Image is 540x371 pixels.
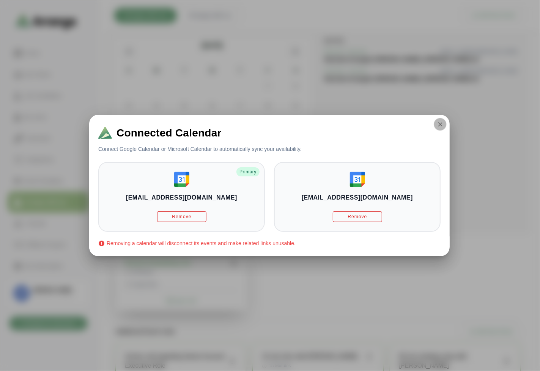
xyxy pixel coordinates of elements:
[126,193,237,202] h3: [EMAIL_ADDRESS][DOMAIN_NAME]
[157,211,206,222] button: Remove
[347,214,367,220] span: Remove
[350,172,365,187] img: Google Calendar
[117,128,222,138] span: Connected Calendar
[174,172,189,187] img: Google Calendar
[333,211,382,222] button: Remove
[98,145,302,153] p: Connect Google Calendar or Microsoft Calendar to automatically sync your availability.
[236,167,260,176] div: Primary
[98,127,112,139] img: Logo
[172,214,191,220] span: Remove
[302,193,413,202] h3: [EMAIL_ADDRESS][DOMAIN_NAME]
[98,239,441,247] p: Removing a calendar will disconnect its events and make related links unusable.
